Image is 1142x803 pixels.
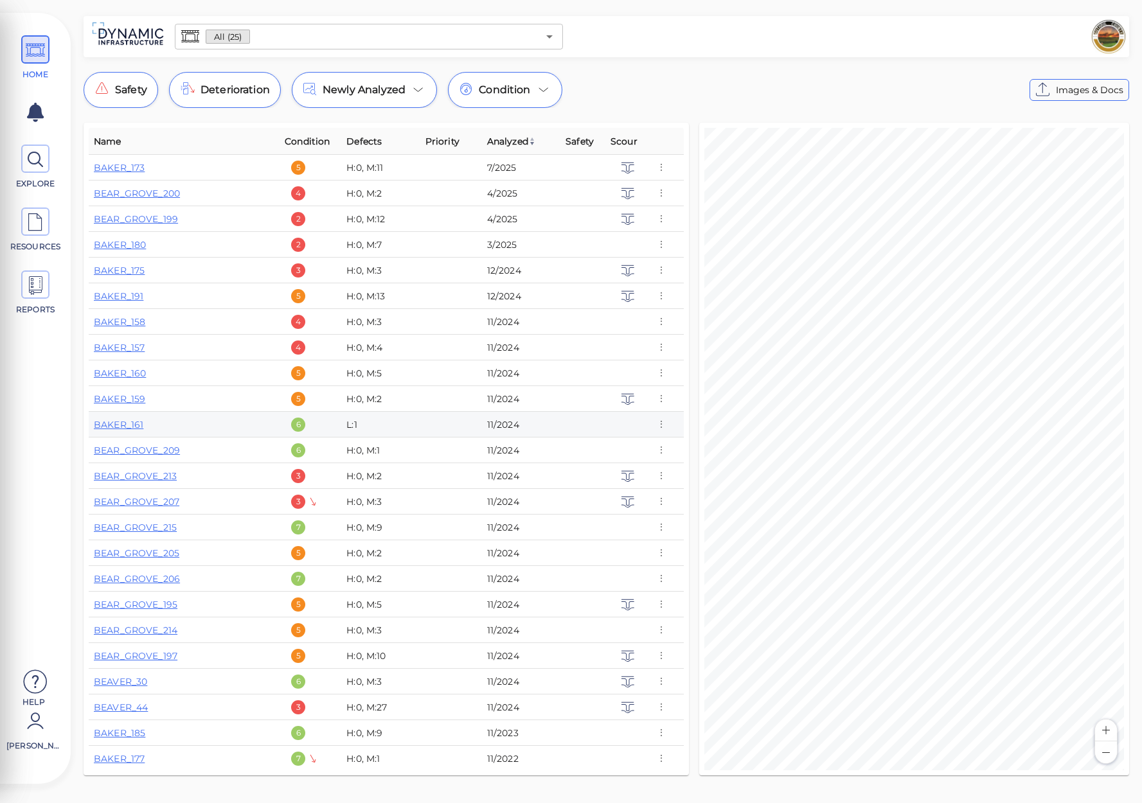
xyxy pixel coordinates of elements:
[487,315,555,328] div: 11/2024
[291,623,305,637] div: 5
[291,649,305,663] div: 5
[346,521,415,534] div: H:0, M:9
[346,290,415,303] div: H:0, M:13
[291,546,305,560] div: 5
[487,675,555,688] div: 11/2024
[291,366,305,380] div: 5
[487,134,536,149] span: Analyzed
[1087,745,1132,793] iframe: Chat
[346,598,415,611] div: H:0, M:5
[346,238,415,251] div: H:0, M:7
[346,341,415,354] div: H:0, M:4
[479,82,530,98] span: Condition
[8,178,63,190] span: EXPLORE
[94,470,177,482] a: BEAR_GROVE_213
[94,162,145,173] a: BAKER_173
[94,573,180,585] a: BEAR_GROVE_206
[1056,82,1123,98] span: Images & Docs
[291,469,305,483] div: 3
[94,496,179,507] a: BEAR_GROVE_207
[291,520,305,534] div: 7
[94,547,179,559] a: BEAR_GROVE_205
[291,212,305,226] div: 2
[291,263,305,278] div: 3
[291,597,305,612] div: 5
[94,676,147,687] a: BEAVER_30
[487,572,555,585] div: 11/2024
[346,161,415,174] div: H:0, M:11
[6,145,64,190] a: EXPLORE
[346,675,415,688] div: H:0, M:3
[6,740,61,752] span: [PERSON_NAME]
[487,290,555,303] div: 12/2024
[94,316,145,328] a: BAKER_158
[285,134,330,149] span: Condition
[1030,79,1129,101] button: Images & Docs
[291,161,305,175] div: 5
[487,393,555,405] div: 11/2024
[8,304,63,315] span: REPORTS
[487,624,555,637] div: 11/2024
[346,315,415,328] div: H:0, M:3
[291,340,305,355] div: 4
[291,418,305,432] div: 6
[8,69,63,80] span: HOME
[487,238,555,251] div: 3/2025
[346,264,415,277] div: H:0, M:3
[487,470,555,482] div: 11/2024
[1095,741,1117,763] button: Zoom out
[291,752,305,766] div: 7
[487,598,555,611] div: 11/2024
[704,128,1124,770] canvas: Map
[94,342,145,353] a: BAKER_157
[487,264,555,277] div: 12/2024
[487,547,555,560] div: 11/2024
[291,289,305,303] div: 5
[346,701,415,714] div: H:0, M:27
[346,470,415,482] div: H:0, M:2
[291,238,305,252] div: 2
[487,161,555,174] div: 7/2025
[346,649,415,662] div: H:0, M:10
[94,290,143,302] a: BAKER_191
[291,315,305,329] div: 4
[487,521,555,534] div: 11/2024
[346,444,415,457] div: H:0, M:1
[94,599,177,610] a: BEAR_GROVE_195
[291,572,305,586] div: 7
[291,443,305,457] div: 6
[611,134,638,149] span: Scour
[291,700,305,714] div: 3
[346,727,415,739] div: H:0, M:9
[6,207,64,252] a: RESOURCES
[1095,719,1117,741] button: Zoom in
[540,28,558,46] button: Open
[323,82,406,98] span: Newly Analyzed
[291,675,305,689] div: 6
[94,393,145,405] a: BAKER_159
[346,547,415,560] div: H:0, M:2
[487,727,555,739] div: 11/2023
[346,187,415,200] div: H:0, M:2
[346,572,415,585] div: H:0, M:2
[487,341,555,354] div: 11/2024
[346,393,415,405] div: H:0, M:2
[6,35,64,80] a: HOME
[291,495,305,509] div: 3
[94,367,146,379] a: BAKER_160
[94,727,145,739] a: BAKER_185
[6,270,64,315] a: REPORTS
[291,726,305,740] div: 6
[346,418,415,431] div: L:1
[115,82,147,98] span: Safety
[487,213,555,225] div: 4/2025
[487,701,555,714] div: 11/2024
[487,187,555,200] div: 4/2025
[94,753,145,764] a: BAKER_177
[94,188,180,199] a: BEAR_GROVE_200
[487,649,555,662] div: 11/2024
[346,367,415,380] div: H:0, M:5
[346,752,415,765] div: H:0, M:1
[528,137,536,145] img: sort_z_to_a
[487,367,555,380] div: 11/2024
